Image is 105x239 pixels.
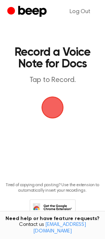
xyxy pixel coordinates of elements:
[13,76,92,85] p: Tap to Record.
[13,47,92,70] h1: Record a Voice Note for Docs
[4,222,101,235] span: Contact us
[6,183,99,193] p: Tired of copying and pasting? Use the extension to automatically insert your recordings.
[62,3,98,20] a: Log Out
[42,97,63,118] img: Beep Logo
[7,5,48,19] a: Beep
[33,222,86,234] a: [EMAIL_ADDRESS][DOMAIN_NAME]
